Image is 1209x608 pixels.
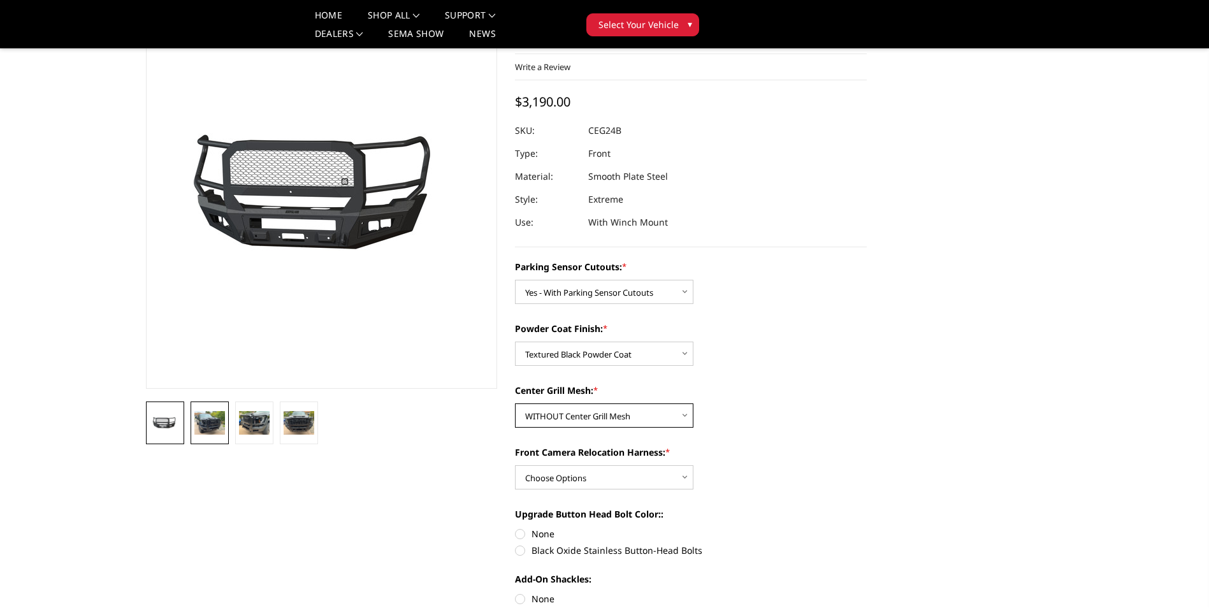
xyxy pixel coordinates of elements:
[515,165,579,188] dt: Material:
[284,411,314,434] img: 2024-2025 GMC 2500-3500 - A2 Series - Extreme Front Bumper (winch mount)
[515,592,867,605] label: None
[515,142,579,165] dt: Type:
[515,384,867,397] label: Center Grill Mesh:
[150,416,180,431] img: 2024-2025 GMC 2500-3500 - A2 Series - Extreme Front Bumper (winch mount)
[515,527,867,540] label: None
[315,29,363,48] a: Dealers
[146,6,498,389] a: 2024-2025 GMC 2500-3500 - A2 Series - Extreme Front Bumper (winch mount)
[688,17,692,31] span: ▾
[515,260,867,273] label: Parking Sensor Cutouts:
[515,445,867,459] label: Front Camera Relocation Harness:
[368,11,419,29] a: shop all
[598,18,679,31] span: Select Your Vehicle
[194,411,225,434] img: 2024-2025 GMC 2500-3500 - A2 Series - Extreme Front Bumper (winch mount)
[588,142,611,165] dd: Front
[515,544,867,557] label: Black Oxide Stainless Button-Head Bolts
[469,29,495,48] a: News
[588,119,621,142] dd: CEG24B
[515,61,570,73] a: Write a Review
[588,211,668,234] dd: With Winch Mount
[445,11,495,29] a: Support
[515,322,867,335] label: Powder Coat Finish:
[588,188,623,211] dd: Extreme
[388,29,444,48] a: SEMA Show
[515,188,579,211] dt: Style:
[1145,547,1209,608] iframe: Chat Widget
[515,572,867,586] label: Add-On Shackles:
[239,411,270,434] img: 2024-2025 GMC 2500-3500 - A2 Series - Extreme Front Bumper (winch mount)
[515,119,579,142] dt: SKU:
[586,13,699,36] button: Select Your Vehicle
[315,11,342,29] a: Home
[588,165,668,188] dd: Smooth Plate Steel
[515,93,570,110] span: $3,190.00
[515,507,867,521] label: Upgrade Button Head Bolt Color::
[515,211,579,234] dt: Use:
